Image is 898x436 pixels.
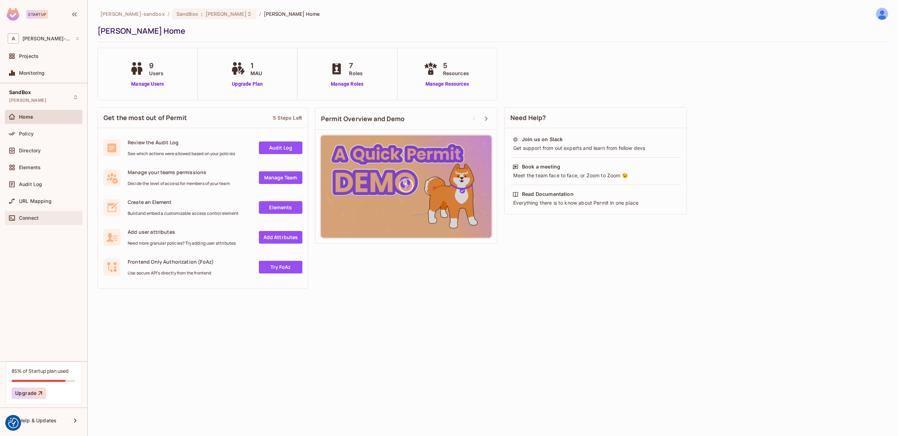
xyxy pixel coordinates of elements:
[522,191,574,198] div: Read Documentation
[422,80,473,88] a: Manage Resources
[264,11,320,17] span: [PERSON_NAME] Home
[321,114,405,123] span: Permit Overview and Demo
[876,8,888,20] img: James Duncan
[522,163,560,170] div: Book a meeting
[26,10,48,19] div: Startup
[206,11,247,17] span: [PERSON_NAME]
[176,11,198,17] span: SandBox
[103,113,187,122] span: Get the most out of Permit
[328,80,366,88] a: Manage Roles
[259,171,302,184] a: Manage Team
[22,36,72,41] span: Workspace: alex-trustflight-sandbox
[7,8,19,21] img: SReyMgAAAABJRU5ErkJggg==
[19,165,41,170] span: Elements
[349,70,363,77] span: Roles
[19,148,41,153] span: Directory
[128,229,236,235] span: Add user attributes
[128,139,235,146] span: Review the Audit Log
[229,80,266,88] a: Upgrade Plan
[250,70,262,77] span: MAU
[100,11,165,17] span: the active workspace
[128,151,235,157] span: See which actions were allowed based on your policies
[510,113,546,122] span: Need Help?
[250,60,262,71] span: 1
[273,114,302,121] div: 5 Steps Left
[9,90,31,95] span: SandBox
[259,201,302,214] a: Elements
[19,114,33,120] span: Home
[12,368,68,374] div: 85% of Startup plan used
[9,98,46,103] span: [PERSON_NAME]
[19,181,42,187] span: Audit Log
[19,53,39,59] span: Projects
[19,131,34,137] span: Policy
[259,141,302,154] a: Audit Log
[128,258,214,265] span: Frontend Only Authorization (FoAz)
[259,261,302,273] a: Try FoAz
[149,70,163,77] span: Users
[128,270,214,276] span: Use secure API's directly from the frontend
[259,11,261,17] li: /
[512,199,679,206] div: Everything there is to know about Permit in one place
[19,198,52,204] span: URL Mapping
[8,418,19,428] button: Consent Preferences
[12,388,46,399] button: Upgrade
[149,60,163,71] span: 9
[128,211,239,216] span: Build and embed a customizable access control element
[168,11,169,17] li: /
[19,215,39,221] span: Connect
[443,70,469,77] span: Resources
[128,169,230,176] span: Manage your teams permissions
[512,145,679,152] div: Get support from out experts and learn from fellow devs
[512,172,679,179] div: Meet the team face to face, or Zoom to Zoom 😉
[349,60,363,71] span: 7
[8,33,19,44] span: A
[19,70,45,76] span: Monitoring
[522,136,563,143] div: Join us on Slack
[201,11,203,17] span: :
[443,60,469,71] span: 5
[98,26,885,36] div: [PERSON_NAME] Home
[128,240,236,246] span: Need more granular policies? Try adding user attributes
[19,418,56,423] span: Help & Updates
[128,80,167,88] a: Manage Users
[128,181,230,186] span: Decide the level of access for members of your team
[128,199,239,205] span: Create an Element
[8,418,19,428] img: Revisit consent button
[259,231,302,244] a: Add Attrbutes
